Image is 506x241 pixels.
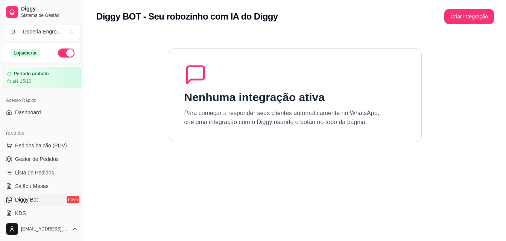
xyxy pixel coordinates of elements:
span: Dashboard [15,109,41,116]
a: KDS [3,207,81,219]
div: Loja aberta [9,49,41,57]
article: até 15/10 [12,78,31,84]
a: DiggySistema de Gestão [3,3,81,21]
span: D [9,28,17,35]
p: Para começar a responder seus clientes automaticamente no WhatsApp, crie uma integração com o Dig... [184,109,380,127]
span: Pedidos balcão (PDV) [15,142,67,149]
span: Diggy [21,6,78,12]
a: Lista de Pedidos [3,167,81,179]
span: Salão / Mesas [15,182,49,190]
a: Dashboard [3,106,81,118]
span: KDS [15,209,26,217]
button: Alterar Status [58,49,74,58]
span: Lista de Pedidos [15,169,54,176]
button: [EMAIL_ADDRESS][DOMAIN_NAME] [3,220,81,238]
a: Gestor de Pedidos [3,153,81,165]
div: Doceria Engro ... [23,28,61,35]
span: Gestor de Pedidos [15,155,59,163]
span: Sistema de Gestão [21,12,78,18]
button: Criar integração [444,9,494,24]
article: Período gratuito [14,71,49,77]
div: Acesso Rápido [3,94,81,106]
span: [EMAIL_ADDRESS][DOMAIN_NAME] [21,226,69,232]
h1: Nenhuma integração ativa [184,91,325,104]
h2: Diggy BOT - Seu robozinho com IA do Diggy [96,11,278,23]
a: Salão / Mesas [3,180,81,192]
a: Diggy Botnovo [3,194,81,206]
a: Período gratuitoaté 15/10 [3,67,81,88]
button: Select a team [3,24,81,39]
span: Diggy Bot [15,196,38,203]
div: Dia a dia [3,127,81,139]
button: Pedidos balcão (PDV) [3,139,81,152]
